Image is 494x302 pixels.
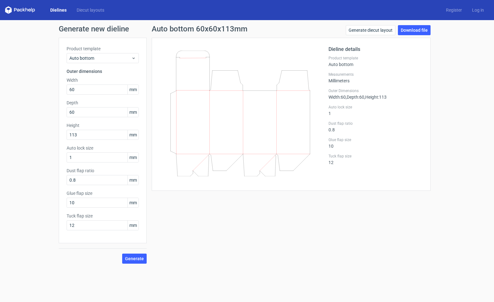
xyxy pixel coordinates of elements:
div: 10 [328,137,423,149]
label: Width [67,77,139,83]
h2: Dieline details [328,46,423,53]
span: mm [128,175,138,185]
a: Download file [398,25,431,35]
a: Log in [467,7,489,13]
label: Product template [328,56,423,61]
a: Generate diecut layout [346,25,395,35]
div: 12 [328,154,423,165]
label: Measurements [328,72,423,77]
label: Tuck flap size [67,213,139,219]
h1: Generate new dieline [59,25,436,33]
span: mm [128,198,138,207]
span: mm [128,221,138,230]
span: mm [128,130,138,140]
div: 1 [328,105,423,116]
label: Auto lock size [67,145,139,151]
label: Glue flap size [328,137,423,142]
span: mm [128,107,138,117]
label: Dust flap ratio [328,121,423,126]
label: Auto lock size [328,105,423,110]
label: Height [67,122,139,129]
h3: Outer dimensions [67,68,139,74]
label: Tuck flap size [328,154,423,159]
label: Outer Dimensions [328,88,423,93]
a: Diecut layouts [72,7,109,13]
span: , Depth : 60 [346,95,364,100]
span: Auto bottom [69,55,131,61]
label: Glue flap size [67,190,139,196]
span: Width : 60 [328,95,346,100]
h1: Auto bottom 60x60x113mm [152,25,247,33]
button: Generate [122,254,147,264]
div: Millimeters [328,72,423,83]
span: , Height : 113 [364,95,387,100]
label: Product template [67,46,139,52]
span: Generate [125,256,144,261]
a: Register [441,7,467,13]
div: 0.8 [328,121,423,132]
span: mm [128,153,138,162]
div: Auto bottom [328,56,423,67]
label: Depth [67,100,139,106]
label: Dust flap ratio [67,167,139,174]
a: Dielines [45,7,72,13]
span: mm [128,85,138,94]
